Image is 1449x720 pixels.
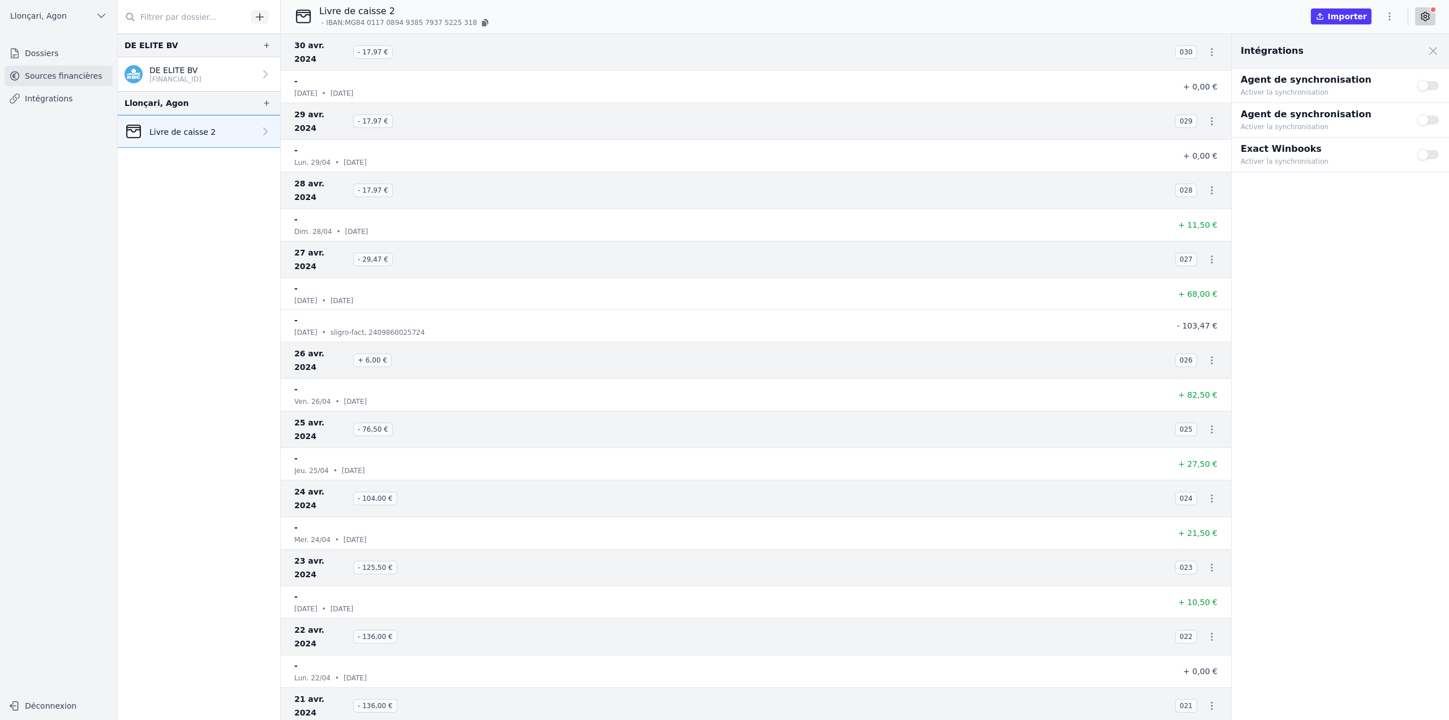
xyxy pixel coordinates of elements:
p: [DATE] [331,88,354,99]
span: 27 avr. 2024 [294,246,349,273]
p: jeu. 25/04 [294,465,329,476]
span: - 17,97 € [353,114,393,128]
p: Agent de synchronisation [1241,73,1404,87]
span: + 0,00 € [1183,151,1217,160]
div: • [335,672,339,684]
div: • [335,534,339,546]
span: 30 avr. 2024 [294,39,349,66]
p: Activer la synchronisation [1241,121,1404,133]
button: Llonçari, Agon [5,7,113,25]
p: [DATE] [344,672,367,684]
span: + 68,00 € [1178,289,1217,299]
span: - 17,97 € [353,184,393,197]
span: - 29,47 € [353,253,393,266]
div: DE ELITE BV [125,39,178,52]
p: - [294,590,298,603]
a: Livre de caisse 2 [118,115,280,148]
span: 023 [1175,561,1197,574]
a: Intégrations [5,88,113,109]
span: 23 avr. 2024 [294,554,349,581]
p: [DATE] [344,534,367,546]
img: CleanShot-202025-05-26-20at-2016.10.27-402x.png [125,122,143,140]
p: Exact Winbooks [1241,142,1404,156]
p: Activer la synchronisation [1241,87,1404,98]
p: lun. 22/04 [294,672,331,684]
span: - 104,00 € [353,492,397,505]
p: DE ELITE BV [149,65,202,76]
span: + 0,00 € [1183,667,1217,676]
p: ven. 26/04 [294,396,331,407]
p: - [294,212,298,226]
p: - [294,313,298,327]
span: - [321,18,324,27]
span: 024 [1175,492,1197,505]
p: - [294,451,298,465]
button: Importer [1311,8,1371,24]
div: • [333,465,337,476]
p: Livre de caisse 2 [319,5,491,18]
span: 028 [1175,184,1197,197]
span: IBAN: MG84 0117 0894 9385 7937 5225 318 [326,18,477,27]
span: - 76,50 € [353,423,393,436]
span: 28 avr. 2024 [294,177,349,204]
a: Sources financières [5,66,113,86]
span: + 11,50 € [1178,220,1217,229]
div: • [322,295,326,306]
div: • [322,88,326,99]
p: dim. 28/04 [294,226,332,237]
div: • [322,603,326,615]
p: - [294,382,298,396]
p: [FINANCIAL_ID] [149,75,202,84]
p: [DATE] [294,295,318,306]
p: [DATE] [331,295,354,306]
span: + 10,50 € [1178,598,1217,607]
a: DE ELITE BV [FINANCIAL_ID] [118,57,280,91]
p: [DATE] [342,465,365,476]
span: + 6,00 € [353,353,392,367]
span: 021 [1175,699,1197,713]
button: Déconnexion [5,697,113,715]
p: [DATE] [344,157,367,168]
img: kbc.png [125,65,143,83]
span: 022 [1175,630,1197,644]
p: sligro-fact, 2409860025724 [331,327,425,338]
div: • [336,226,340,237]
span: - 103,47 € [1177,321,1217,330]
span: 026 [1175,353,1197,367]
p: [DATE] [294,88,318,99]
p: - [294,282,298,295]
span: - 17,97 € [353,45,393,59]
span: + 0,00 € [1183,82,1217,91]
h2: Intégrations [1241,44,1304,58]
p: - [294,521,298,534]
p: Livre de caisse 2 [149,126,216,138]
span: 21 avr. 2024 [294,692,349,719]
p: [DATE] [331,603,354,615]
a: Dossiers [5,43,113,63]
p: Activer la synchronisation [1241,156,1404,167]
span: 025 [1175,423,1197,436]
span: 25 avr. 2024 [294,416,349,443]
p: - [294,74,298,88]
span: 029 [1175,114,1197,128]
div: • [335,157,339,168]
p: [DATE] [294,327,318,338]
input: Filtrer par dossier... [118,7,247,27]
span: - 136,00 € [353,699,397,713]
span: - 125,50 € [353,561,397,574]
span: 24 avr. 2024 [294,485,349,512]
p: [DATE] [345,226,368,237]
span: + 27,50 € [1178,459,1217,468]
span: 26 avr. 2024 [294,347,349,374]
span: 22 avr. 2024 [294,623,349,650]
p: [DATE] [344,396,367,407]
p: mer. 24/04 [294,534,331,546]
span: - 136,00 € [353,630,397,644]
p: Agent de synchronisation [1241,108,1404,121]
p: - [294,143,298,157]
p: [DATE] [294,603,318,615]
div: • [322,327,326,338]
p: - [294,659,298,672]
div: Llonçari, Agon [125,96,188,110]
span: 027 [1175,253,1197,266]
